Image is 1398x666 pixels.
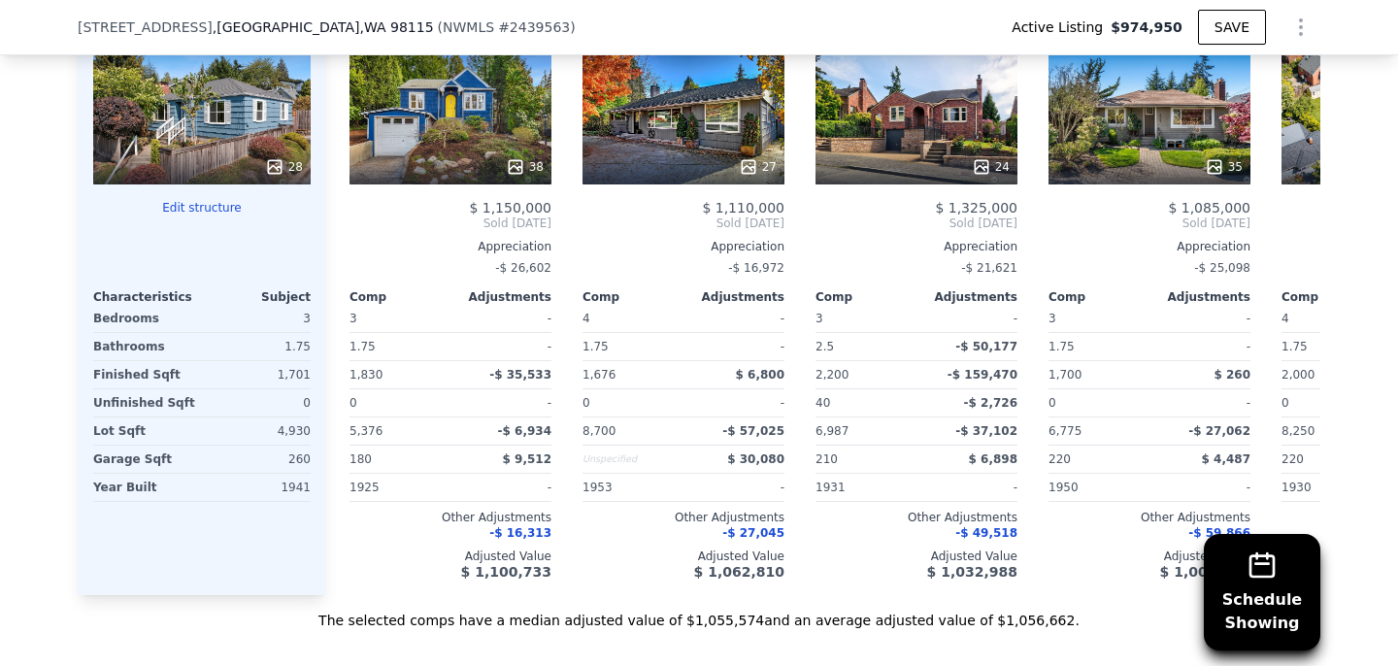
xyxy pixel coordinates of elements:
span: $ 1,032,988 [927,564,1017,580]
div: 1.75 [206,333,311,360]
div: Lot Sqft [93,417,198,445]
div: Adjustments [450,289,551,305]
span: Sold [DATE] [582,216,784,231]
span: 210 [815,452,838,466]
div: 1.75 [349,333,447,360]
span: 2,200 [815,368,849,382]
span: -$ 49,518 [955,526,1017,540]
div: Other Adjustments [815,510,1017,525]
div: Appreciation [582,239,784,254]
span: $ 9,512 [503,452,551,466]
button: Show Options [1281,8,1320,47]
div: Adjustments [1149,289,1250,305]
span: , WA 98115 [359,19,433,35]
span: $ 1,062,810 [694,564,784,580]
div: - [687,474,784,501]
div: Appreciation [349,239,551,254]
span: $ 1,085,000 [1168,200,1250,216]
div: 3 [206,305,311,332]
div: Subject [202,289,311,305]
div: - [1153,389,1250,416]
span: 8,250 [1281,424,1315,438]
div: Comp [582,289,683,305]
div: The selected comps have a median adjusted value of $1,055,574 and an average adjusted value of $1... [78,595,1320,630]
span: -$ 57,025 [722,424,784,438]
div: 1950 [1048,474,1146,501]
span: NWMLS [443,19,494,35]
span: -$ 50,177 [955,340,1017,353]
div: 1953 [582,474,680,501]
div: Finished Sqft [93,361,198,388]
span: Active Listing [1012,17,1111,37]
span: 5,376 [349,424,383,438]
span: $ 260 [1214,368,1250,382]
div: - [1153,305,1250,332]
div: 4,930 [206,417,311,445]
span: -$ 6,934 [498,424,551,438]
div: Bedrooms [93,305,198,332]
span: $ 1,110,000 [702,200,784,216]
div: 2.5 [815,333,913,360]
div: Adjusted Value [1048,549,1250,564]
div: 38 [506,157,544,177]
div: Comp [349,289,450,305]
span: 0 [1048,396,1056,410]
div: - [687,333,784,360]
button: Edit structure [93,200,311,216]
span: $ 1,325,000 [935,200,1017,216]
span: 0 [1281,396,1289,410]
div: 1931 [815,474,913,501]
span: 0 [349,396,357,410]
span: 3 [1048,312,1056,325]
div: 1.75 [1048,333,1146,360]
span: 220 [1048,452,1071,466]
div: - [687,305,784,332]
span: -$ 21,621 [961,261,1017,275]
div: Adjustments [683,289,784,305]
div: 260 [206,446,311,473]
span: Sold [DATE] [1048,216,1250,231]
span: -$ 26,602 [495,261,551,275]
div: 28 [265,157,303,177]
span: # 2439563 [498,19,570,35]
span: $ 6,800 [736,368,784,382]
div: Bathrooms [93,333,198,360]
div: 1.75 [582,333,680,360]
span: 6,987 [815,424,849,438]
div: Appreciation [815,239,1017,254]
div: Comp [1048,289,1149,305]
span: 1,676 [582,368,616,382]
span: $ 1,150,000 [469,200,551,216]
span: Sold [DATE] [349,216,551,231]
div: Adjusted Value [349,549,551,564]
div: - [454,389,551,416]
span: 1,700 [1048,368,1082,382]
span: [STREET_ADDRESS] [78,17,213,37]
div: 1941 [206,474,311,501]
button: SAVE [1198,10,1266,45]
div: 24 [972,157,1010,177]
span: 4 [1281,312,1289,325]
span: -$ 27,045 [722,526,784,540]
span: $ 6,898 [969,452,1017,466]
span: -$ 159,470 [948,368,1017,382]
span: 6,775 [1048,424,1082,438]
div: - [687,389,784,416]
div: - [454,474,551,501]
div: - [1153,333,1250,360]
div: 1925 [349,474,447,501]
div: Adjusted Value [815,549,1017,564]
span: , [GEOGRAPHIC_DATA] [213,17,434,37]
div: Year Built [93,474,198,501]
span: $ 1,100,733 [461,564,551,580]
div: Garage Sqft [93,446,198,473]
span: 40 [815,396,830,410]
div: Comp [815,289,916,305]
span: Sold [DATE] [815,216,1017,231]
span: 4 [582,312,590,325]
div: - [920,305,1017,332]
div: Other Adjustments [582,510,784,525]
span: 2,000 [1281,368,1315,382]
span: $ 1,002,820 [1160,564,1250,580]
div: Other Adjustments [349,510,551,525]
